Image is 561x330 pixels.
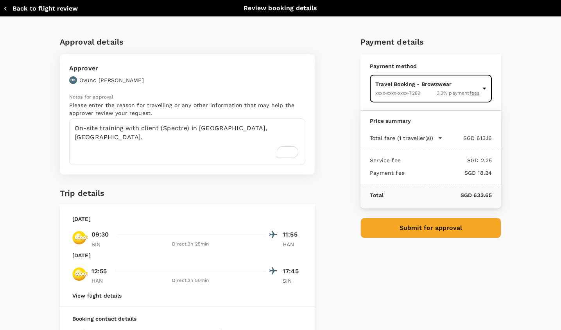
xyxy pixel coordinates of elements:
[91,240,111,248] p: SIN
[370,169,405,177] p: Payment fee
[405,169,492,177] p: SGD 18.24
[91,267,107,276] p: 12:55
[370,191,384,199] p: Total
[370,75,492,102] div: Travel Booking - BrowzwearXXXX-XXXX-XXXX-72893.3% paymentfees
[360,36,501,48] h6: Payment details
[60,36,315,48] h6: Approval details
[72,251,91,259] p: [DATE]
[443,134,492,142] p: SGD 613.16
[283,230,302,239] p: 11:55
[370,134,433,142] p: Total fare (1 traveller(s))
[370,134,443,142] button: Total fare (1 traveller(s))
[470,90,480,96] u: fees
[79,76,144,84] p: Ovunc [PERSON_NAME]
[69,93,305,101] p: Notes for approval
[60,187,105,199] h6: Trip details
[244,4,317,13] p: Review booking details
[91,230,109,239] p: 09:30
[370,117,492,125] p: Price summary
[72,215,91,223] p: [DATE]
[116,277,265,285] div: Direct , 3h 50min
[370,156,401,164] p: Service fee
[116,240,265,248] div: Direct , 3h 25min
[283,240,302,248] p: HAN
[72,230,88,246] img: TR
[3,5,78,13] button: Back to flight review
[283,267,302,276] p: 17:45
[69,64,144,73] p: Approver
[401,156,492,164] p: SGD 2.25
[283,277,302,285] p: SIN
[72,292,122,299] button: View flight details
[72,315,302,323] p: Booking contact details
[384,191,492,199] p: SGD 633.65
[91,277,111,285] p: HAN
[70,77,76,83] p: OK
[370,62,492,70] p: Payment method
[437,90,479,97] span: 3.3 % payment
[72,266,88,282] img: TR
[360,218,501,238] button: Submit for approval
[69,118,305,165] textarea: To enrich screen reader interactions, please activate Accessibility in Grammarly extension settings
[375,90,420,96] span: XXXX-XXXX-XXXX-7289
[69,101,305,117] p: Please enter the reason for travelling or any other information that may help the approver review...
[375,80,479,88] p: Travel Booking - Browzwear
